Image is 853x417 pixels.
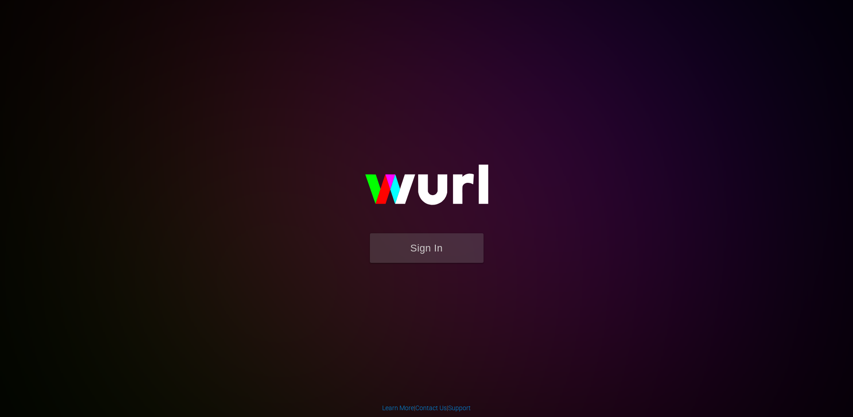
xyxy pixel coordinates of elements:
a: Support [448,404,471,412]
img: wurl-logo-on-black-223613ac3d8ba8fe6dc639794a292ebdb59501304c7dfd60c99c58986ef67473.svg [336,145,518,233]
div: | | [382,403,471,412]
a: Learn More [382,404,414,412]
button: Sign In [370,233,484,263]
a: Contact Us [415,404,447,412]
